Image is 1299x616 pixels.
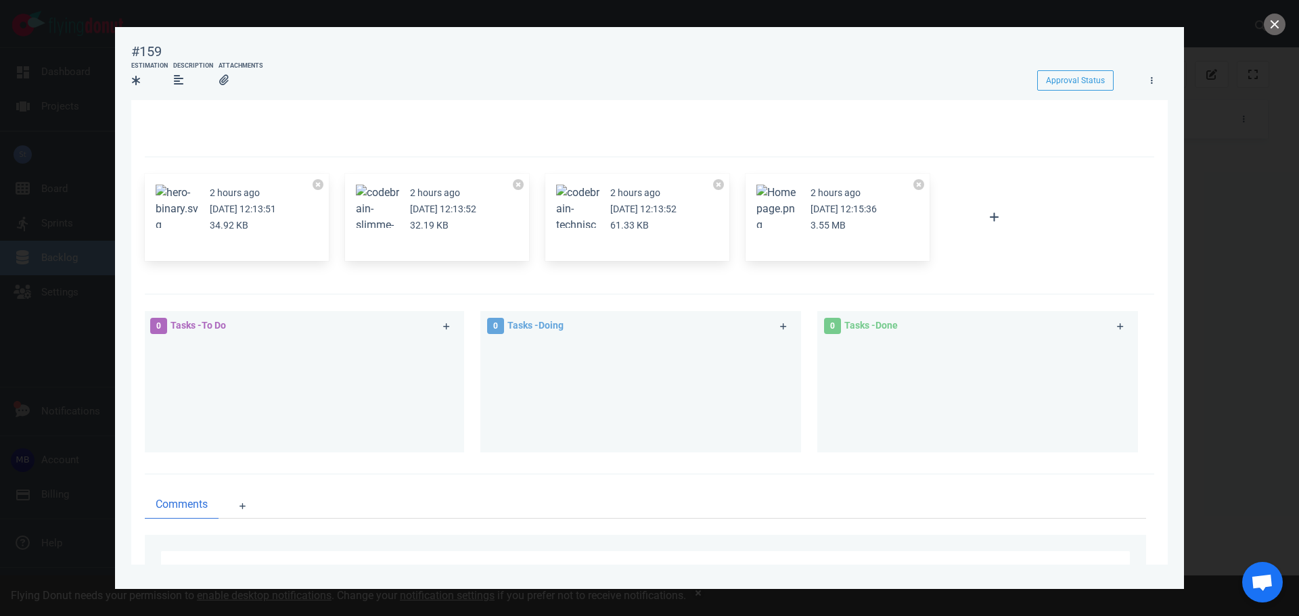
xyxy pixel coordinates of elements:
[131,62,168,71] div: Estimation
[219,62,263,71] div: Attachments
[811,220,846,231] small: 3.55 MB
[170,320,226,331] span: Tasks - To Do
[824,318,841,334] span: 0
[210,220,248,231] small: 34.92 KB
[156,496,208,513] span: Comments
[173,62,213,71] div: Description
[811,187,861,198] small: 2 hours ago
[1242,562,1283,602] div: Open de chat
[756,185,800,233] button: Zoom image
[844,320,898,331] span: Tasks - Done
[811,204,877,214] small: [DATE] 12:15:36
[356,185,399,250] button: Zoom image
[210,187,260,198] small: 2 hours ago
[507,320,564,331] span: Tasks - Doing
[150,318,167,334] span: 0
[410,220,449,231] small: 32.19 KB
[1264,14,1285,35] button: close
[487,318,504,334] span: 0
[610,204,677,214] small: [DATE] 12:13:52
[1037,70,1114,91] button: Approval Status
[610,187,660,198] small: 2 hours ago
[410,204,476,214] small: [DATE] 12:13:52
[556,185,599,250] button: Zoom image
[156,185,199,233] button: Zoom image
[210,204,276,214] small: [DATE] 12:13:51
[131,43,162,60] div: #159
[410,187,460,198] small: 2 hours ago
[610,220,649,231] small: 61.33 KB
